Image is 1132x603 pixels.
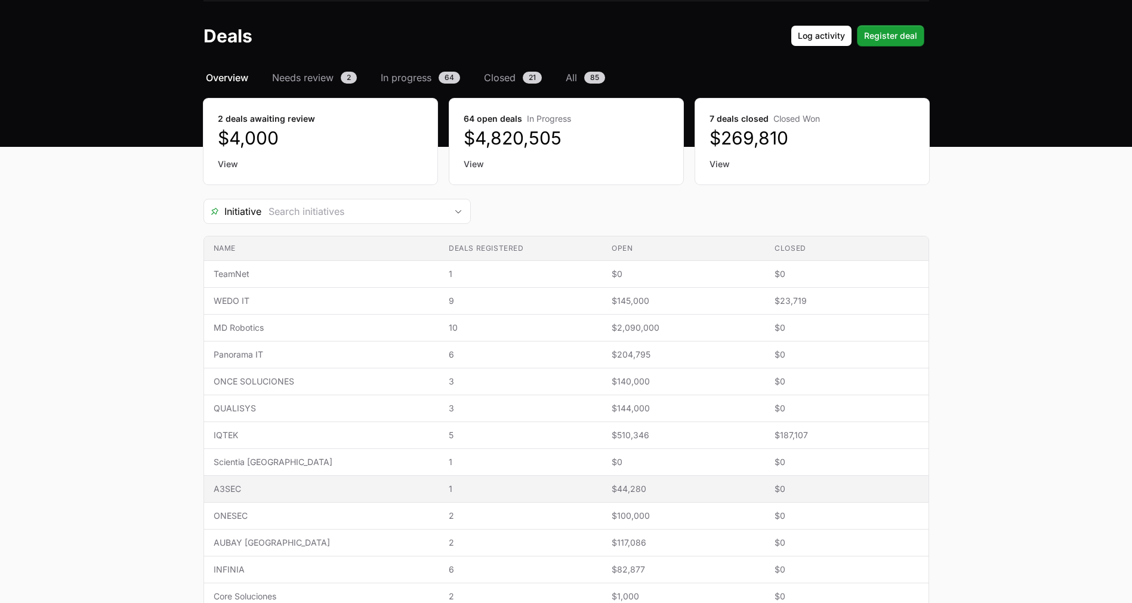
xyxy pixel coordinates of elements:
[612,510,755,522] span: $100,000
[214,590,430,602] span: Core Soluciones
[765,236,928,261] th: Closed
[710,113,915,125] dt: 7 deals closed
[214,510,430,522] span: ONESEC
[612,429,755,441] span: $510,346
[214,456,430,468] span: Scientia [GEOGRAPHIC_DATA]
[214,268,430,280] span: TeamNet
[775,564,918,576] span: $0
[449,590,593,602] span: 2
[214,295,430,307] span: WEDO IT
[449,456,593,468] span: 1
[612,537,755,549] span: $117,086
[864,29,917,43] span: Register deal
[775,510,918,522] span: $0
[214,402,430,414] span: QUALISYS
[464,127,669,149] dd: $4,820,505
[214,349,430,361] span: Panorama IT
[464,113,669,125] dt: 64 open deals
[214,376,430,387] span: ONCE SOLUCIONES
[584,72,605,84] span: 85
[791,25,924,47] div: Primary actions
[218,113,423,125] dt: 2 deals awaiting review
[775,322,918,334] span: $0
[449,537,593,549] span: 2
[775,483,918,495] span: $0
[775,429,918,441] span: $187,107
[527,113,571,124] span: In Progress
[203,25,252,47] h1: Deals
[449,268,593,280] span: 1
[857,25,924,47] button: Register deal
[218,158,423,170] a: View
[449,564,593,576] span: 6
[775,349,918,361] span: $0
[602,236,765,261] th: Open
[270,70,359,85] a: Needs review2
[214,564,430,576] span: INFINIA
[775,376,918,387] span: $0
[449,376,593,387] span: 3
[381,70,431,85] span: In progress
[710,127,915,149] dd: $269,810
[206,70,248,85] span: Overview
[612,376,755,387] span: $140,000
[612,268,755,280] span: $0
[449,429,593,441] span: 5
[449,510,593,522] span: 2
[612,402,755,414] span: $144,000
[214,537,430,549] span: AUBAY [GEOGRAPHIC_DATA]
[341,72,357,84] span: 2
[214,322,430,334] span: MD Robotics
[773,113,820,124] span: Closed Won
[446,199,470,223] div: Open
[449,349,593,361] span: 6
[612,295,755,307] span: $145,000
[563,70,607,85] a: All85
[378,70,462,85] a: In progress64
[449,295,593,307] span: 9
[214,429,430,441] span: IQTEK
[449,402,593,414] span: 3
[798,29,845,43] span: Log activity
[204,204,261,219] span: Initiative
[214,483,430,495] span: A3SEC
[272,70,334,85] span: Needs review
[612,590,755,602] span: $1,000
[612,483,755,495] span: $44,280
[566,70,577,85] span: All
[203,70,251,85] a: Overview
[775,590,918,602] span: $0
[775,295,918,307] span: $23,719
[439,72,460,84] span: 64
[482,70,544,85] a: Closed21
[612,349,755,361] span: $204,795
[449,322,593,334] span: 10
[775,402,918,414] span: $0
[523,72,542,84] span: 21
[464,158,669,170] a: View
[791,25,852,47] button: Log activity
[612,456,755,468] span: $0
[775,456,918,468] span: $0
[612,322,755,334] span: $2,090,000
[775,537,918,549] span: $0
[710,158,915,170] a: View
[612,564,755,576] span: $82,877
[484,70,516,85] span: Closed
[439,236,602,261] th: Deals registered
[218,127,423,149] dd: $4,000
[775,268,918,280] span: $0
[449,483,593,495] span: 1
[204,236,439,261] th: Name
[261,199,446,223] input: Search initiatives
[203,70,929,85] nav: Deals navigation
